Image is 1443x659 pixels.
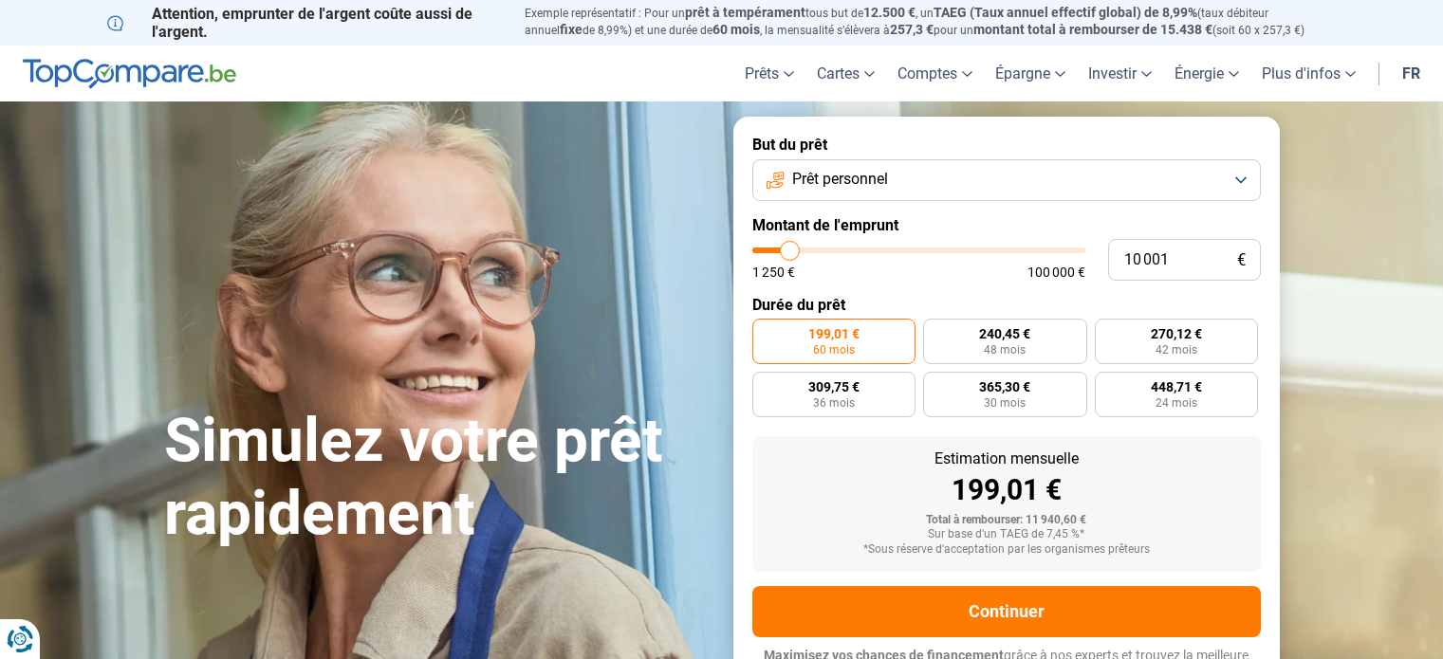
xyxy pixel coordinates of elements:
[813,344,855,356] span: 60 mois
[752,136,1261,154] label: But du prêt
[23,59,236,89] img: TopCompare
[752,159,1261,201] button: Prêt personnel
[979,327,1030,340] span: 240,45 €
[685,5,805,20] span: prêt à tempérament
[107,5,502,41] p: Attention, emprunter de l'argent coûte aussi de l'argent.
[886,46,984,101] a: Comptes
[1077,46,1163,101] a: Investir
[1250,46,1367,101] a: Plus d'infos
[712,22,760,37] span: 60 mois
[973,22,1212,37] span: montant total à rembourser de 15.438 €
[863,5,916,20] span: 12.500 €
[752,216,1261,234] label: Montant de l'emprunt
[805,46,886,101] a: Cartes
[808,327,860,340] span: 199,01 €
[752,586,1261,637] button: Continuer
[768,543,1246,557] div: *Sous réserve d'acceptation par les organismes prêteurs
[768,476,1246,504] div: 199,01 €
[1151,327,1202,340] span: 270,12 €
[768,451,1246,467] div: Estimation mensuelle
[1156,397,1197,409] span: 24 mois
[1391,46,1432,101] a: fr
[752,296,1261,314] label: Durée du prêt
[890,22,934,37] span: 257,3 €
[813,397,855,409] span: 36 mois
[934,5,1197,20] span: TAEG (Taux annuel effectif global) de 8,99%
[768,528,1246,541] div: Sur base d'un TAEG de 7,45 %*
[560,22,583,37] span: fixe
[752,265,795,279] span: 1 250 €
[1156,344,1197,356] span: 42 mois
[733,46,805,101] a: Prêts
[984,344,1026,356] span: 48 mois
[1151,380,1202,394] span: 448,71 €
[979,380,1030,394] span: 365,30 €
[984,46,1077,101] a: Épargne
[1163,46,1250,101] a: Énergie
[984,397,1026,409] span: 30 mois
[525,5,1337,39] p: Exemple représentatif : Pour un tous but de , un (taux débiteur annuel de 8,99%) et une durée de ...
[808,380,860,394] span: 309,75 €
[792,169,888,190] span: Prêt personnel
[768,514,1246,527] div: Total à rembourser: 11 940,60 €
[1027,265,1085,279] span: 100 000 €
[164,405,711,551] h1: Simulez votre prêt rapidement
[1237,252,1246,268] span: €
